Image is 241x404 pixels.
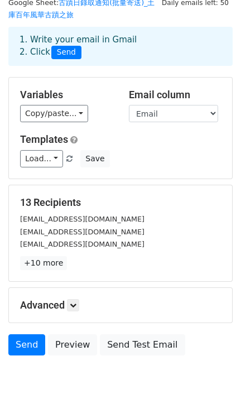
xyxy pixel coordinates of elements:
a: Send Test Email [100,334,185,355]
div: 聊天小工具 [185,350,241,404]
a: +10 more [20,256,67,270]
a: Copy/paste... [20,105,88,122]
small: [EMAIL_ADDRESS][DOMAIN_NAME] [20,228,144,236]
a: Preview [48,334,97,355]
a: Templates [20,133,68,145]
a: Load... [20,150,63,167]
span: Send [51,46,81,59]
small: [EMAIL_ADDRESS][DOMAIN_NAME] [20,215,144,223]
h5: Variables [20,89,112,101]
h5: Advanced [20,299,221,311]
a: Send [8,334,45,355]
iframe: Chat Widget [185,350,241,404]
small: [EMAIL_ADDRESS][DOMAIN_NAME] [20,240,144,248]
h5: Email column [129,89,221,101]
h5: 13 Recipients [20,196,221,209]
button: Save [80,150,109,167]
div: 1. Write your email in Gmail 2. Click [11,33,230,59]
